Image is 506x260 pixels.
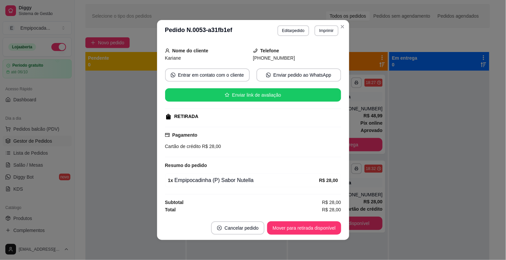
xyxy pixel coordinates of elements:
button: close-circleCancelar pedido [211,221,265,235]
span: star [225,93,229,97]
strong: Nome do cliente [172,48,208,53]
button: Mover para retirada disponível [267,221,341,235]
button: Editarpedido [278,25,309,36]
strong: Telefone [261,48,280,53]
span: R$ 28,00 [201,144,221,149]
span: R$ 28,00 [322,199,341,206]
strong: 1 x [168,178,173,183]
span: phone [253,48,258,53]
span: close-circle [217,226,222,230]
div: RETIRADA [174,113,198,120]
span: whats-app [171,73,175,77]
button: Imprimir [315,25,338,36]
span: credit-card [165,133,170,137]
span: Cartão de crédito [165,144,201,149]
strong: Total [165,207,176,212]
div: Empipocadinha (P) Sabor Nutella [168,176,319,184]
span: user [165,48,170,53]
strong: Pagamento [172,132,197,138]
strong: R$ 28,00 [319,178,338,183]
button: Close [337,21,348,32]
button: whats-appEntrar em contato com o cliente [165,68,250,82]
span: whats-app [266,73,271,77]
button: whats-appEnviar pedido ao WhatsApp [257,68,341,82]
span: R$ 28,00 [322,206,341,213]
button: starEnviar link de avaliação [165,88,341,102]
span: [PHONE_NUMBER] [253,55,295,61]
strong: Resumo do pedido [165,163,207,168]
span: Kariane [165,55,181,61]
h3: Pedido N. 0053-a31fb1ef [165,25,232,36]
strong: Subtotal [165,200,184,205]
